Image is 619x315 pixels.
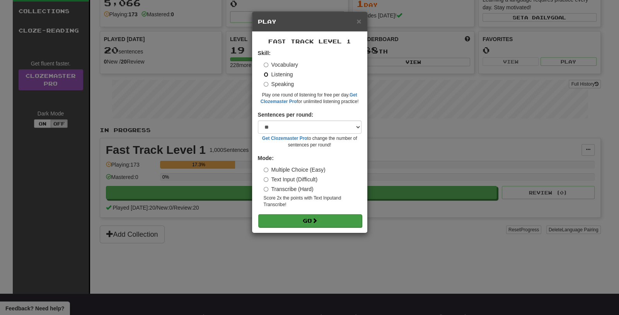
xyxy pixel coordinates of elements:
span: Fast Track Level 1 [268,38,351,45]
input: Listening [264,72,269,77]
input: Speaking [264,82,269,87]
label: Speaking [264,80,294,88]
small: Play one round of listening for free per day. for unlimited listening practice! [258,92,362,105]
small: Score 2x the points with Text Input and Transcribe ! [264,195,362,208]
span: × [356,17,361,26]
button: Go [258,214,362,227]
input: Multiple Choice (Easy) [264,167,269,172]
strong: Skill: [258,50,271,56]
button: Close [356,17,361,25]
strong: Mode: [258,155,274,161]
label: Vocabulary [264,61,298,69]
a: Get Clozemaster Pro [262,136,307,141]
label: Sentences per round: [258,111,314,119]
h5: Play [258,18,362,26]
label: Text Input (Difficult) [264,176,318,183]
input: Text Input (Difficult) [264,177,269,182]
input: Vocabulary [264,62,269,67]
label: Multiple Choice (Easy) [264,166,326,174]
input: Transcribe (Hard) [264,187,269,192]
small: to change the number of sentences per round! [258,135,362,148]
label: Transcribe (Hard) [264,185,314,193]
label: Listening [264,71,293,78]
